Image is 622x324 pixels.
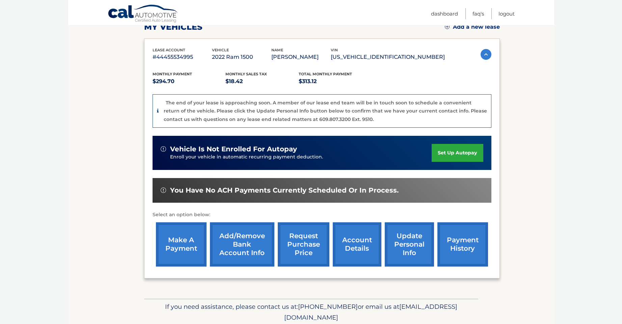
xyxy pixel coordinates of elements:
[210,222,274,267] a: Add/Remove bank account info
[108,4,179,24] a: Cal Automotive
[271,48,283,52] span: name
[299,77,372,86] p: $313.12
[331,52,445,62] p: [US_VEHICLE_IDENTIFICATION_NUMBER]
[156,222,207,267] a: make a payment
[144,22,202,32] h2: my vehicles
[271,52,331,62] p: [PERSON_NAME]
[432,144,483,162] a: set up autopay
[437,222,488,267] a: payment history
[153,72,192,76] span: Monthly Payment
[498,8,515,19] a: Logout
[148,301,474,323] p: If you need assistance, please contact us at: or email us at
[212,48,229,52] span: vehicle
[333,222,381,267] a: account details
[298,303,358,310] span: [PHONE_NUMBER]
[481,49,491,60] img: accordion-active.svg
[299,72,352,76] span: Total Monthly Payment
[164,100,487,122] p: The end of your lease is approaching soon. A member of our lease end team will be in touch soon t...
[472,8,484,19] a: FAQ's
[445,24,450,29] img: add.svg
[331,48,338,52] span: vin
[225,72,267,76] span: Monthly sales Tax
[161,188,166,193] img: alert-white.svg
[161,146,166,152] img: alert-white.svg
[445,24,500,30] a: Add a new lease
[225,77,299,86] p: $18.42
[153,77,226,86] p: $294.70
[153,48,185,52] span: lease account
[278,222,329,267] a: request purchase price
[170,145,297,153] span: vehicle is not enrolled for autopay
[385,222,434,267] a: update personal info
[431,8,458,19] a: Dashboard
[153,211,491,219] p: Select an option below:
[212,52,271,62] p: 2022 Ram 1500
[153,52,212,62] p: #44455534995
[170,186,399,195] span: You have no ACH payments currently scheduled or in process.
[170,153,432,161] p: Enroll your vehicle in automatic recurring payment deduction.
